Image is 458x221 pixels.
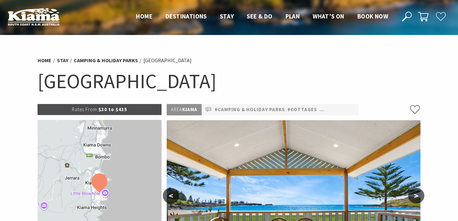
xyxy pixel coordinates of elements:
[74,57,138,64] a: Camping & Holiday Parks
[129,11,395,22] nav: Main Menu
[357,12,388,20] span: Book now
[8,8,60,26] img: Kiama Logo
[285,12,300,20] span: Plan
[38,104,162,115] p: $30 to $435
[38,68,421,94] h1: [GEOGRAPHIC_DATA]
[319,106,357,114] a: #Pet Friendly
[220,12,234,20] span: Stay
[165,12,207,20] span: Destinations
[136,12,152,20] span: Home
[313,12,344,20] span: What’s On
[247,12,272,20] span: See & Do
[287,106,317,114] a: #Cottages
[57,57,68,64] a: Stay
[215,106,285,114] a: #Camping & Holiday Parks
[163,188,179,204] button: <
[171,106,182,112] span: Area
[72,106,98,112] span: Rates From:
[143,56,192,65] li: [GEOGRAPHIC_DATA]
[167,104,202,115] p: Kiama
[408,188,424,204] button: >
[38,57,51,64] a: Home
